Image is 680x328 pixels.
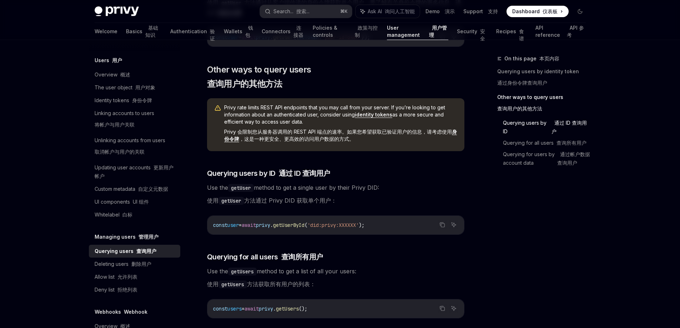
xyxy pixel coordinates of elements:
a: Support 支持 [463,8,498,15]
font: 验证 [210,28,215,41]
font: 概述 [120,71,130,78]
font: 查询所有用户 [556,140,586,146]
font: 删除用户 [131,261,151,267]
span: privy [259,305,273,312]
a: Identity tokens 身份令牌 [89,94,180,107]
font: 用户 [112,57,122,63]
div: Linking accounts to users [95,109,154,132]
div: Unlinking accounts from users [95,136,165,159]
button: Ask AI [449,220,458,229]
span: = [242,305,245,312]
font: 使用 方法通过 Privy DID 获取单个用户： [207,197,337,204]
a: 身份令牌 [224,129,457,142]
span: . [270,222,273,228]
code: getUsers [228,268,257,275]
a: Basics 基础知识 [126,23,162,40]
font: 拒绝列表 [117,287,137,293]
div: The user object [95,83,155,92]
font: 查询用户的其他方法 [497,105,542,111]
font: 取消帐户与用户的关联 [95,149,145,155]
font: 仪表板 [543,8,558,14]
a: UI components UI 组件 [89,195,180,208]
a: Deleting users 删除用户 [89,258,180,270]
a: The user object 用户对象 [89,81,180,94]
a: API reference API 参考 [535,23,586,40]
a: Other ways to query users查询用户的其他方法 [497,91,591,117]
font: 连接器 [293,25,303,38]
font: 允许列表 [117,274,137,280]
a: Querying for users by account data 通过帐户数据查询用户 [503,149,591,169]
span: Privy rate limits REST API endpoints that you may call from your server. If you’re looking to get... [224,104,457,145]
span: await [245,305,259,312]
img: dark logo [95,6,139,16]
span: getUserById [273,222,304,228]
span: Dashboard [512,8,558,15]
font: 政策与控制 [355,25,378,38]
span: Use the method to get a single user by their Privy DID: [207,183,464,208]
a: Allow list 允许列表 [89,270,180,283]
font: API 参考 [567,25,584,38]
font: 查询用户 [136,248,156,254]
font: Webhook [124,309,147,315]
a: Welcome [95,23,117,40]
code: getUser [228,184,254,192]
font: 询问人工智能 [385,8,415,14]
font: Privy 会限制您从服务器调用的 REST API 端点的速率。如果您希望获取已验证用户的信息，请考虑使用 ，这是一种更安全、更高效的访问用户数据的方式。 [224,129,457,142]
a: Connectors 连接器 [262,23,304,40]
span: Querying for all users [207,252,323,262]
font: 身份令牌 [132,97,152,103]
a: Recipes 食谱 [496,23,527,40]
span: Ask AI [368,8,415,15]
h5: Webhooks [95,308,147,316]
font: 将帐户与用户关联 [95,121,135,128]
font: 自定义元数据 [138,186,168,192]
div: Deleting users [95,260,151,268]
div: Whitelabel [95,210,132,219]
span: ); [359,222,364,228]
span: 'did:privy:XXXXXX' [307,222,359,228]
font: 管理用户 [138,234,158,240]
font: 通过 ID 查询用户 [551,120,587,134]
font: 基础知识 [145,25,158,38]
span: privy [256,222,270,228]
span: users [227,305,242,312]
div: Search... [273,7,309,16]
a: identity tokens [355,111,392,118]
button: Copy the contents from the code block [438,304,447,313]
font: 安全 [480,28,485,41]
div: UI components [95,198,149,206]
font: 用户对象 [135,84,155,90]
span: (); [299,305,307,312]
button: Ask AI 询问人工智能 [356,5,420,18]
svg: Warning [214,105,221,112]
span: On this page [504,54,559,63]
span: user [227,222,239,228]
div: Querying users [95,247,156,255]
h5: Managing users [95,233,158,241]
div: Updating user accounts [95,163,176,180]
a: Linking accounts to users将帐户与用户关联 [89,107,180,134]
div: Overview [95,70,130,79]
font: UI 组件 [133,199,149,205]
font: 演示 [445,8,455,14]
div: Deny list [95,285,137,294]
font: 通过 ID 查询用户 [279,169,330,178]
font: 本页内容 [539,55,559,61]
a: User management 用户管理 [387,23,448,40]
span: const [213,222,227,228]
a: Authentication 验证 [170,23,215,40]
a: Querying for all users 查询所有用户 [503,137,591,149]
span: const [213,305,227,312]
code: getUsers [218,280,247,288]
button: Search... 搜索...⌘K [260,5,352,18]
font: 白标 [122,212,132,218]
font: 使用 方法获取所有用户的列表： [207,280,316,288]
span: await [242,222,256,228]
font: 钱包 [245,25,253,38]
a: Querying users by ID 通过 ID 查询用户 [503,117,591,137]
font: 搜索... [296,8,309,14]
font: 通过帐户数据查询用户 [557,151,590,166]
div: Allow list [95,273,137,281]
a: Policies & controls 政策与控制 [313,23,379,40]
div: Identity tokens [95,96,152,105]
